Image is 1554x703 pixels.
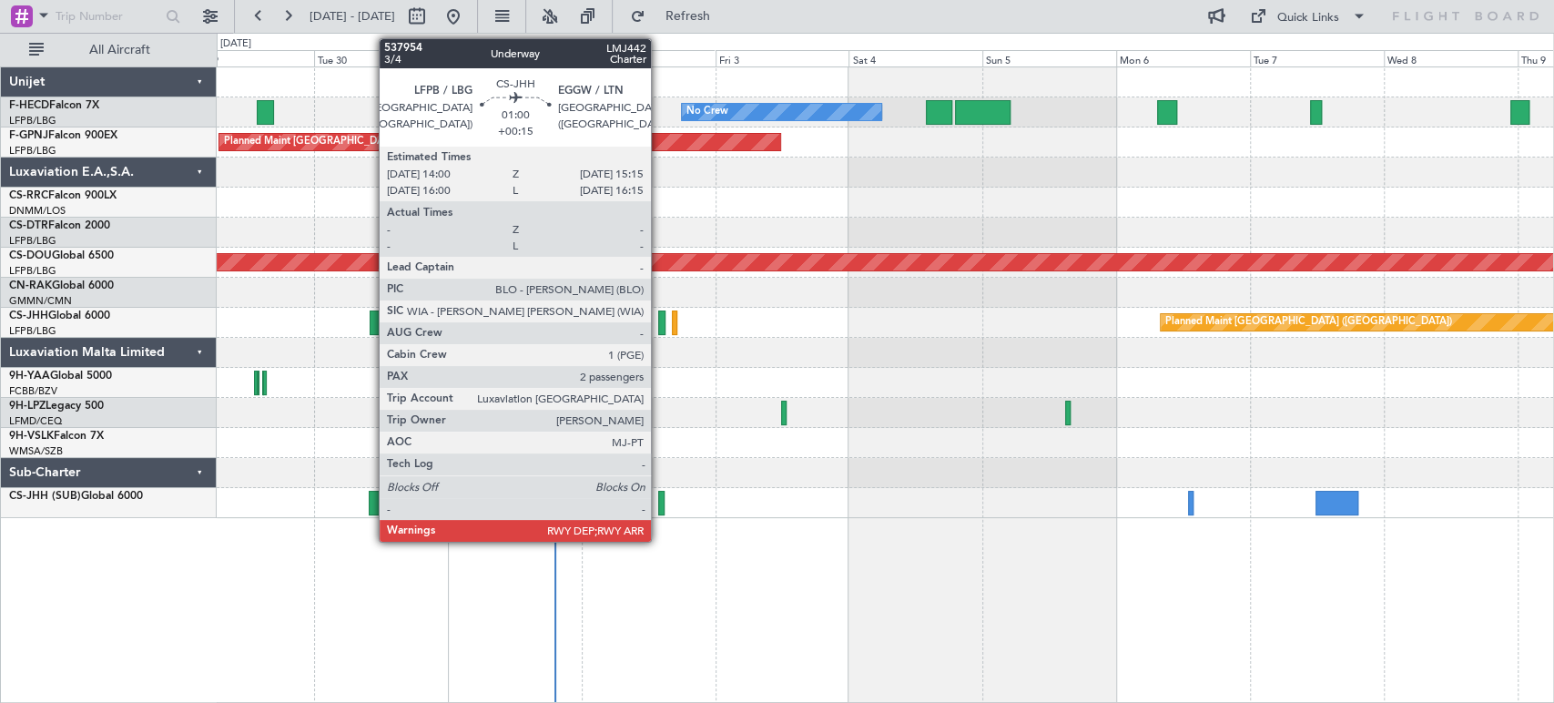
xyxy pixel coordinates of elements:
a: LFPB/LBG [9,144,56,158]
a: F-HECDFalcon 7X [9,100,99,111]
div: Fri 3 [716,50,849,66]
span: CS-RRC [9,190,48,201]
div: Mon 29 [180,50,314,66]
a: LFMD/CEQ [9,414,62,428]
span: CS-DTR [9,220,48,231]
span: 9H-LPZ [9,401,46,412]
a: F-GPNJFalcon 900EX [9,130,117,141]
a: CS-DTRFalcon 2000 [9,220,110,231]
span: [DATE] - [DATE] [310,8,395,25]
div: [DATE] [451,36,482,52]
div: Thu 2 [582,50,716,66]
div: Wed 1 [448,50,582,66]
span: 9H-YAA [9,371,50,382]
div: Sat 4 [848,50,982,66]
a: CN-RAKGlobal 6000 [9,280,114,291]
div: Tue 30 [314,50,448,66]
span: CS-JHH [9,311,48,321]
span: F-GPNJ [9,130,48,141]
a: CS-DOUGlobal 6500 [9,250,114,261]
a: LFPB/LBG [9,324,56,338]
div: No Crew [686,98,728,126]
span: All Aircraft [47,44,192,56]
span: Refresh [649,10,726,23]
button: Quick Links [1241,2,1376,31]
div: Planned Maint [GEOGRAPHIC_DATA] ([GEOGRAPHIC_DATA]) [224,128,511,156]
div: Planned Maint [GEOGRAPHIC_DATA] ([GEOGRAPHIC_DATA]) [1165,309,1452,336]
a: GMMN/CMN [9,294,72,308]
a: LFPB/LBG [9,234,56,248]
div: Tue 7 [1250,50,1384,66]
div: [DATE] [220,36,251,52]
a: CS-JHHGlobal 6000 [9,311,110,321]
a: FCBB/BZV [9,384,57,398]
a: LFPB/LBG [9,114,56,127]
span: CS-DOU [9,250,52,261]
a: 9H-VSLKFalcon 7X [9,431,104,442]
a: 9H-LPZLegacy 500 [9,401,104,412]
span: 9H-VSLK [9,431,54,442]
a: 9H-YAAGlobal 5000 [9,371,112,382]
div: Quick Links [1277,9,1339,27]
a: DNMM/LOS [9,204,66,218]
button: All Aircraft [20,36,198,65]
button: Refresh [622,2,731,31]
a: WMSA/SZB [9,444,63,458]
a: CS-JHH (SUB)Global 6000 [9,491,143,502]
span: CS-JHH (SUB) [9,491,81,502]
div: Mon 6 [1116,50,1250,66]
a: LFPB/LBG [9,264,56,278]
span: F-HECD [9,100,49,111]
div: Wed 8 [1384,50,1518,66]
span: CN-RAK [9,280,52,291]
a: CS-RRCFalcon 900LX [9,190,117,201]
input: Trip Number [56,3,160,30]
div: Sun 5 [982,50,1116,66]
